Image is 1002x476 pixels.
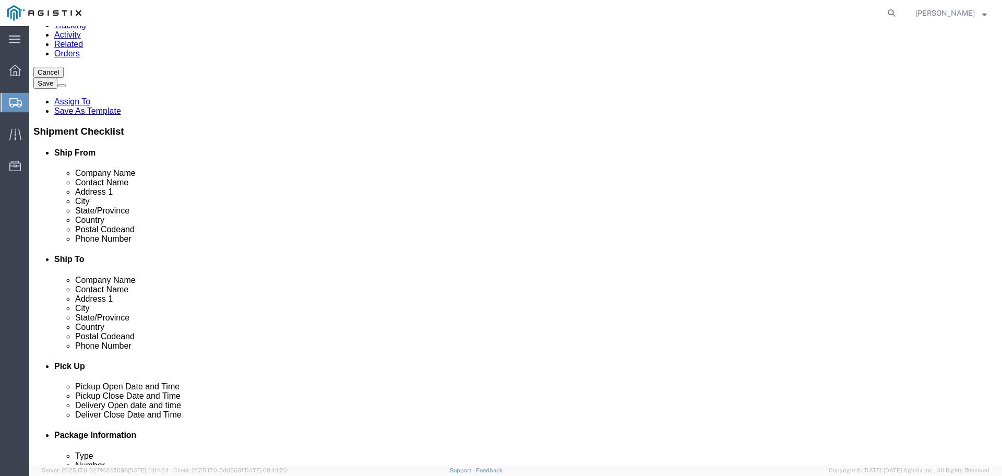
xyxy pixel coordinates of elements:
[29,26,1002,465] iframe: FS Legacy Container
[829,466,989,475] span: Copyright © [DATE]-[DATE] Agistix Inc., All Rights Reserved
[915,7,987,19] button: [PERSON_NAME]
[42,467,169,473] span: Server: 2025.17.0-327f6347098
[128,467,169,473] span: [DATE] 11:04:24
[243,467,287,473] span: [DATE] 08:44:20
[915,7,975,19] span: Ernest Ching
[7,5,81,21] img: logo
[450,467,476,473] a: Support
[173,467,287,473] span: Client: 2025.17.0-5dd568f
[476,467,503,473] a: Feedback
